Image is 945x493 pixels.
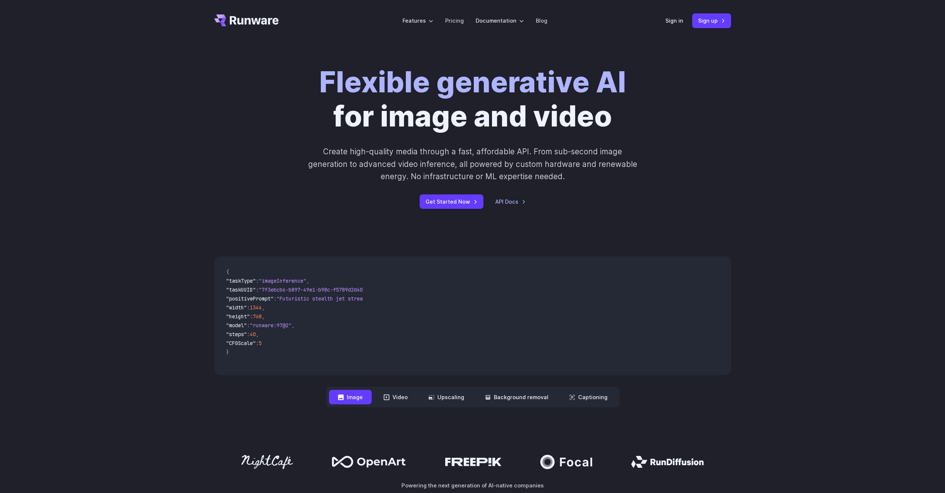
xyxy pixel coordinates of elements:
[277,295,547,302] span: "Futuristic stealth jet streaking through a neon-lit cityscape with glowing purple exhaust"
[306,277,309,284] span: ,
[247,331,250,338] span: :
[560,390,616,404] button: Captioning
[420,390,473,404] button: Upscaling
[256,340,259,346] span: :
[259,340,262,346] span: 5
[226,313,250,320] span: "height"
[226,286,256,293] span: "taskUUID"
[262,313,265,320] span: ,
[420,194,483,209] a: Get Started Now
[476,390,557,404] button: Background removal
[307,145,638,183] p: Create high-quality media through a fast, affordable API. From sub-second image generation to adv...
[262,304,265,311] span: ,
[247,304,250,311] span: :
[319,65,626,99] strong: Flexible generative AI
[226,331,247,338] span: "steps"
[253,313,262,320] span: 768
[403,16,433,25] label: Features
[536,16,547,25] a: Blog
[250,322,291,329] span: "runware:97@2"
[250,331,256,338] span: 40
[226,269,229,275] span: {
[319,65,626,134] h1: for image and video
[692,13,731,28] a: Sign up
[226,295,274,302] span: "positivePrompt"
[226,340,256,346] span: "CFGScale"
[259,277,306,284] span: "imageInference"
[274,295,277,302] span: :
[226,349,229,355] span: }
[259,286,372,293] span: "7f3ebcb6-b897-49e1-b98c-f5789d2d40d7"
[214,481,731,490] p: Powering the next generation of AI-native companies
[291,322,294,329] span: ,
[256,331,259,338] span: ,
[247,322,250,329] span: :
[256,277,259,284] span: :
[250,313,253,320] span: :
[476,16,524,25] label: Documentation
[226,277,256,284] span: "taskType"
[329,390,372,404] button: Image
[375,390,417,404] button: Video
[226,322,247,329] span: "model"
[256,286,259,293] span: :
[495,197,526,206] a: API Docs
[665,16,683,25] a: Sign in
[445,16,464,25] a: Pricing
[214,14,279,26] a: Go to /
[226,304,247,311] span: "width"
[250,304,262,311] span: 1344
